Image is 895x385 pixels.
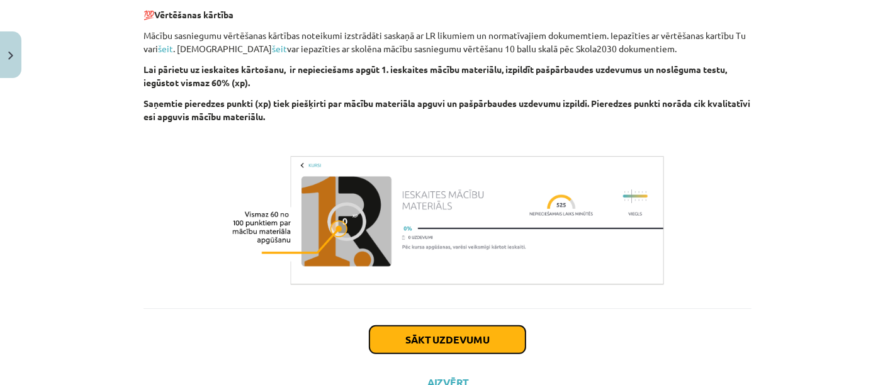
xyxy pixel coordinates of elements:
[8,52,13,60] img: icon-close-lesson-0947bae3869378f0d4975bcd49f059093ad1ed9edebbc8119c70593378902aed.svg
[144,64,727,88] strong: Lai pārietu uz ieskaites kārtošanu, ir nepieciešams apgūt 1. ieskaites mācību materiālu, izpildīt...
[144,98,750,122] strong: Saņemtie pieredzes punkti (xp) tiek piešķirti par mācību materiāla apguvi un pašpārbaudes uzdevum...
[144,29,751,55] p: Mācību sasniegumu vērtēšanas kārtības noteikumi izstrādāti saskaņā ar LR likumiem un normatīvajie...
[144,8,751,21] p: 💯
[369,326,526,354] button: Sākt uzdevumu
[154,9,234,20] strong: Vērtēšanas kārtība
[158,43,173,54] a: šeit
[272,43,287,54] a: šeit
